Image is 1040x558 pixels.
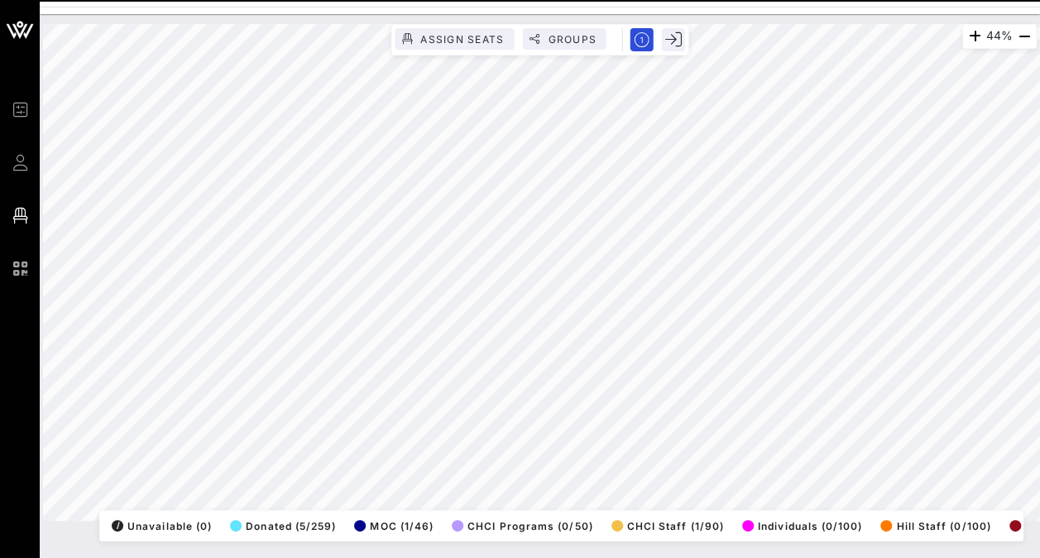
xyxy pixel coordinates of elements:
span: Hill Staff (0/100) [880,520,990,532]
span: Groups [547,33,597,46]
button: MOC (1/46) [349,514,434,537]
button: Assign Seats [395,28,514,50]
span: CHCI Programs (0/50) [452,520,593,532]
button: CHCI Programs (0/50) [447,514,593,537]
div: 44% [962,24,1037,49]
span: Individuals (0/100) [742,520,862,532]
button: Individuals (0/100) [737,514,862,537]
button: /Unavailable (0) [107,514,212,537]
button: Hill Staff (0/100) [875,514,990,537]
button: CHCI Staff (1/90) [606,514,724,537]
span: MOC (1/46) [354,520,434,532]
span: Donated (5/259) [230,520,336,532]
div: / [112,520,123,532]
button: Donated (5/259) [225,514,336,537]
span: CHCI Staff (1/90) [611,520,724,532]
span: Assign Seats [419,33,504,46]
span: Unavailable (0) [112,520,212,532]
button: Groups [522,28,606,50]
